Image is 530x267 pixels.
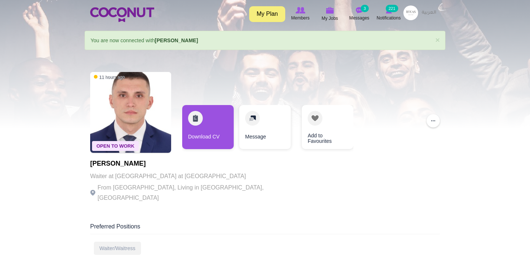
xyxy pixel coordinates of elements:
[85,31,445,50] div: You are now connected with
[90,171,293,181] p: Waiter at [GEOGRAPHIC_DATA] at [GEOGRAPHIC_DATA]
[386,7,392,14] img: Notifications
[296,7,305,14] img: Browse Members
[90,160,293,167] h1: [PERSON_NAME]
[296,105,348,153] div: 3 / 3
[377,14,400,22] span: Notifications
[291,14,310,22] span: Members
[155,37,198,43] a: [PERSON_NAME]
[90,183,293,203] p: From [GEOGRAPHIC_DATA], Living in [GEOGRAPHIC_DATA], [GEOGRAPHIC_DATA]
[435,36,440,44] a: ×
[249,6,285,22] a: My Plan
[302,105,353,149] a: Add to Favourites
[315,6,344,23] a: My Jobs My Jobs
[427,114,440,127] button: ...
[386,5,398,12] small: 221
[356,7,363,14] img: Messages
[361,5,369,12] small: 3
[94,242,141,255] div: Waiter/Waitress
[90,223,440,234] div: Preferred Positions
[92,141,139,151] span: Open To Work
[418,6,440,20] a: العربية
[374,6,403,22] a: Notifications Notifications 221
[322,15,338,22] span: My Jobs
[349,14,370,22] span: Messages
[94,74,125,80] span: 11 hours ago
[286,6,315,22] a: Browse Members Members
[182,105,234,149] a: Download CV
[239,105,291,153] div: 2 / 3
[239,105,291,149] a: Message
[182,105,234,153] div: 1 / 3
[344,6,374,22] a: Messages Messages 3
[90,7,154,22] img: Home
[326,7,334,14] img: My Jobs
